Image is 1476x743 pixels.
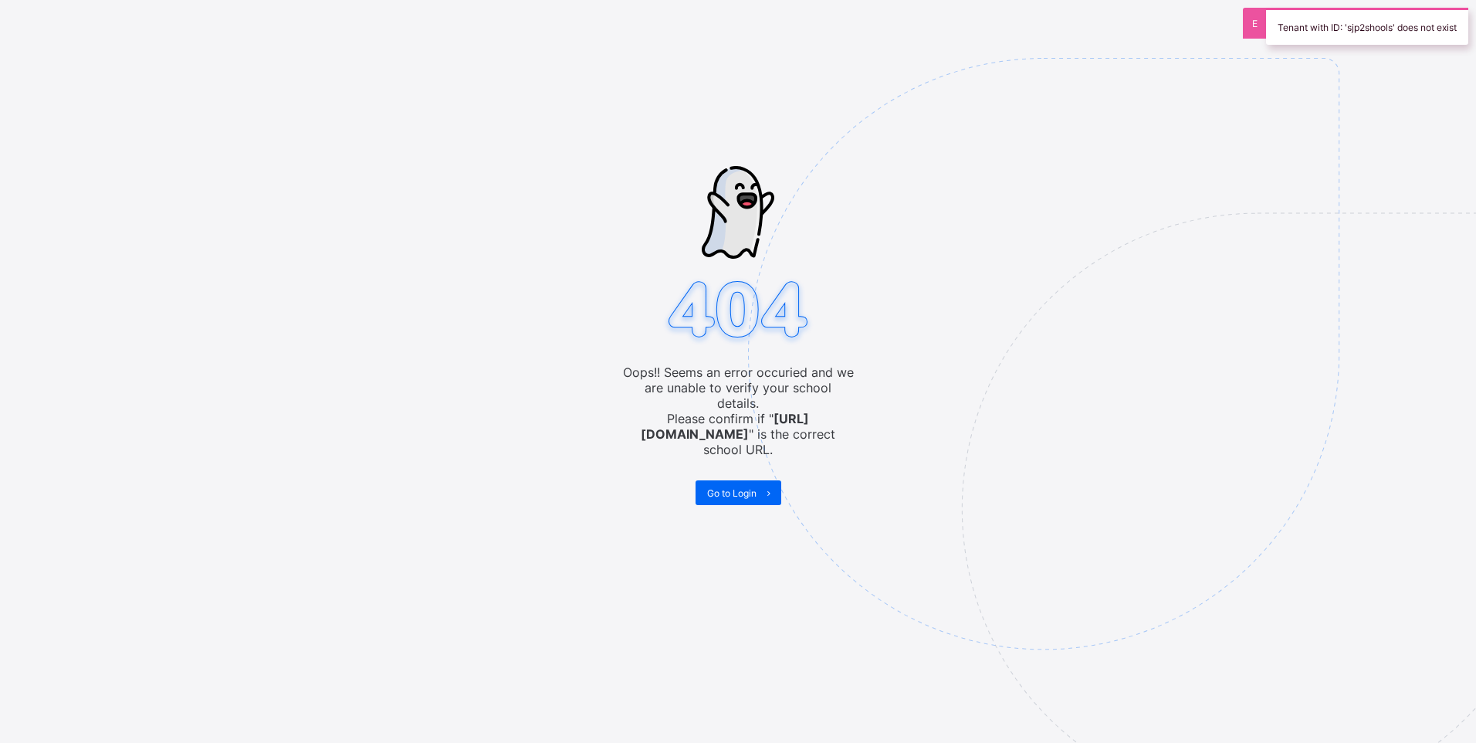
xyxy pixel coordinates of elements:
[702,166,774,259] img: ghost-strokes.05e252ede52c2f8dbc99f45d5e1f5e9f.svg
[707,487,757,499] span: Go to Login
[622,411,854,457] span: Please confirm if " " is the correct school URL.
[1266,8,1468,45] div: Tenant with ID: 'sjp2shools' does not exist
[622,365,854,411] span: Oops!! Seems an error occuried and we are unable to verify your school details.
[662,277,814,347] img: 404.8bbb34c871c4712298a25e20c4dc75c7.svg
[641,411,809,442] b: [URL][DOMAIN_NAME]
